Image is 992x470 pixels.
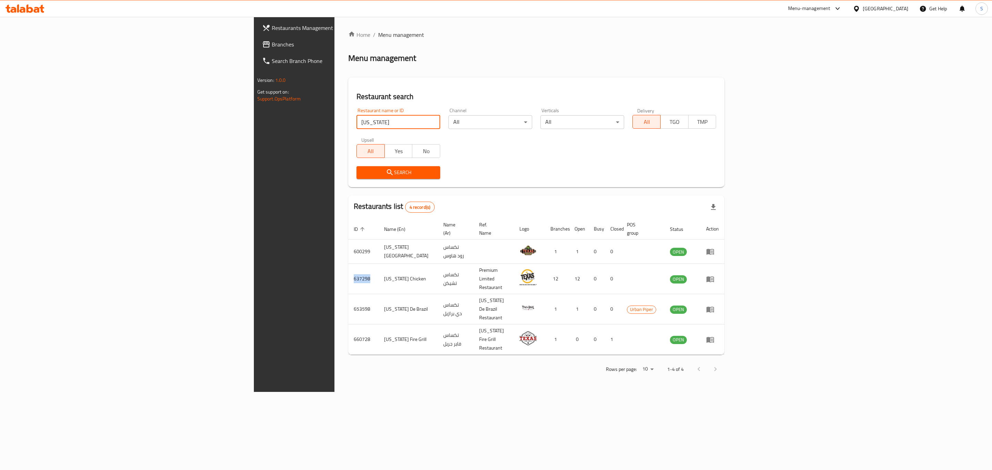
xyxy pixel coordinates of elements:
td: 0 [605,264,621,294]
td: 12 [545,264,569,294]
img: Texas Chicken [519,269,537,286]
span: OPEN [670,275,687,283]
span: Branches [272,40,414,49]
img: Texas De Brazil [519,299,537,317]
button: Yes [384,144,413,158]
td: 1 [545,239,569,264]
span: Status [670,225,692,233]
div: Menu-management [788,4,830,13]
label: Upsell [361,137,374,142]
a: Branches [257,36,420,53]
span: OPEN [670,248,687,256]
td: [US_STATE] De Brazil Restaurant [474,294,514,324]
div: Menu [706,305,719,313]
div: OPEN [670,275,687,284]
span: 4 record(s) [405,204,435,211]
td: تكساس رود هاوس [438,239,473,264]
button: No [412,144,440,158]
div: All [448,115,532,129]
td: 0 [569,324,588,355]
div: Menu [706,247,719,256]
span: OPEN [670,336,687,344]
span: No [415,146,437,156]
span: TGO [663,117,686,127]
button: All [632,115,661,129]
td: 0 [588,324,605,355]
a: Support.OpsPlatform [257,94,301,103]
button: TMP [688,115,716,129]
span: POS group [627,221,656,237]
span: Yes [387,146,410,156]
div: Rows per page: [640,364,656,374]
span: OPEN [670,306,687,313]
span: Get support on: [257,87,289,96]
nav: breadcrumb [348,31,724,39]
span: All [635,117,658,127]
th: Action [701,218,724,239]
p: Rows per page: [606,365,637,374]
img: Texas Fire Grill [519,330,537,347]
th: Closed [605,218,621,239]
th: Busy [588,218,605,239]
td: 0 [588,294,605,324]
a: Search Branch Phone [257,53,420,69]
img: Texas Roadhouse [519,242,537,259]
td: 0 [588,264,605,294]
input: Search for restaurant name or ID.. [356,115,440,129]
span: TMP [691,117,714,127]
td: 0 [605,294,621,324]
span: Restaurants Management [272,24,414,32]
td: 1 [569,294,588,324]
h2: Restaurants list [354,201,435,213]
div: All [540,115,624,129]
span: ID [354,225,367,233]
td: Premium Limited Restaurant [474,264,514,294]
div: Total records count [405,202,435,213]
div: Menu [706,335,719,344]
td: 1 [569,239,588,264]
span: Name (Ar) [443,221,465,237]
span: Urban Piper [627,306,656,313]
span: Ref. Name [479,221,506,237]
div: Export file [705,199,722,215]
td: 1 [605,324,621,355]
span: Search Branch Phone [272,57,414,65]
td: [US_STATE] Fire Grill Restaurant [474,324,514,355]
td: 1 [545,324,569,355]
th: Open [569,218,588,239]
td: 1 [545,294,569,324]
td: تكساس فاير جريل [438,324,473,355]
td: تكساس تشيكن [438,264,473,294]
span: Name (En) [384,225,414,233]
table: enhanced table [348,218,724,355]
span: S [980,5,983,12]
td: 0 [588,239,605,264]
span: Version: [257,76,274,85]
th: Logo [514,218,545,239]
label: Delivery [637,108,654,113]
button: TGO [660,115,689,129]
td: 0 [605,239,621,264]
span: All [360,146,382,156]
button: Search [356,166,440,179]
th: Branches [545,218,569,239]
a: Restaurants Management [257,20,420,36]
p: 1-4 of 4 [667,365,684,374]
div: Menu [706,275,719,283]
span: 1.0.0 [275,76,286,85]
span: Search [362,168,435,177]
div: [GEOGRAPHIC_DATA] [863,5,908,12]
button: All [356,144,385,158]
td: تكساس دي برازيل [438,294,473,324]
td: 12 [569,264,588,294]
h2: Restaurant search [356,92,716,102]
